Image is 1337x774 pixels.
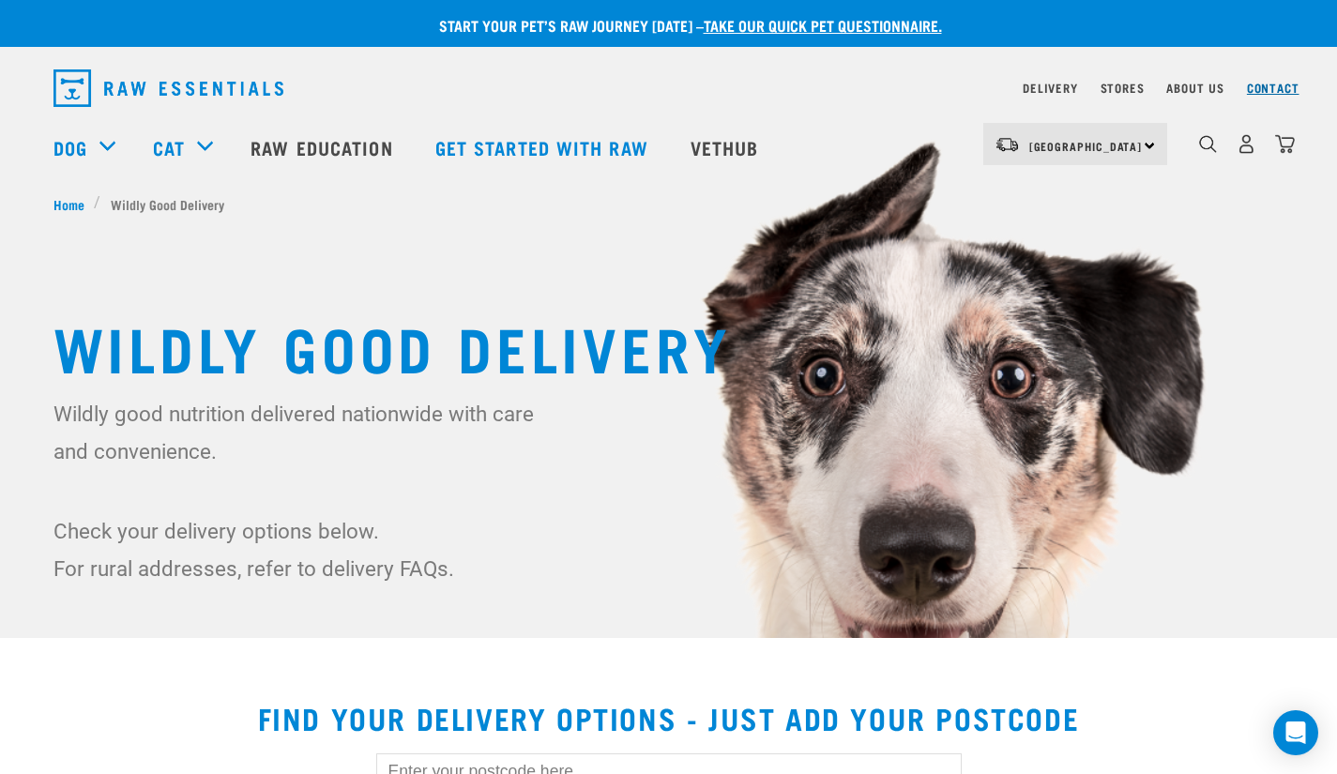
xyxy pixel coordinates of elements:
div: Open Intercom Messenger [1273,710,1318,755]
a: Home [53,194,95,214]
a: Get started with Raw [417,110,672,185]
h1: Wildly Good Delivery [53,312,1284,380]
img: user.png [1237,134,1256,154]
p: Wildly good nutrition delivered nationwide with care and convenience. [53,395,546,470]
p: Check your delivery options below. For rural addresses, refer to delivery FAQs. [53,512,546,587]
h2: Find your delivery options - just add your postcode [23,701,1314,735]
nav: breadcrumbs [53,194,1284,214]
span: Home [53,194,84,214]
a: take our quick pet questionnaire. [704,21,942,29]
img: van-moving.png [995,136,1020,153]
a: Vethub [672,110,782,185]
nav: dropdown navigation [38,62,1299,114]
span: [GEOGRAPHIC_DATA] [1029,143,1143,149]
a: Dog [53,133,87,161]
img: home-icon-1@2x.png [1199,135,1217,153]
a: Cat [153,133,185,161]
img: Raw Essentials Logo [53,69,283,107]
a: Delivery [1023,84,1077,91]
a: Contact [1247,84,1299,91]
a: Raw Education [232,110,416,185]
img: home-icon@2x.png [1275,134,1295,154]
a: About Us [1166,84,1223,91]
a: Stores [1101,84,1145,91]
